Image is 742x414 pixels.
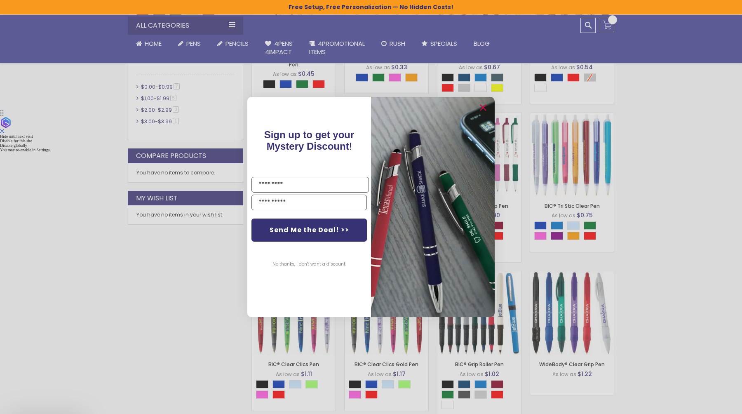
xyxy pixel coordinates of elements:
img: pop-up-image [371,97,495,317]
span: ! [264,129,355,152]
button: Send Me the Deal! >> [251,219,367,242]
button: No thanks, I don't want a discount. [268,254,350,275]
span: Sign up to get your Mystery Discount [264,129,355,152]
button: Close dialog [477,101,490,114]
